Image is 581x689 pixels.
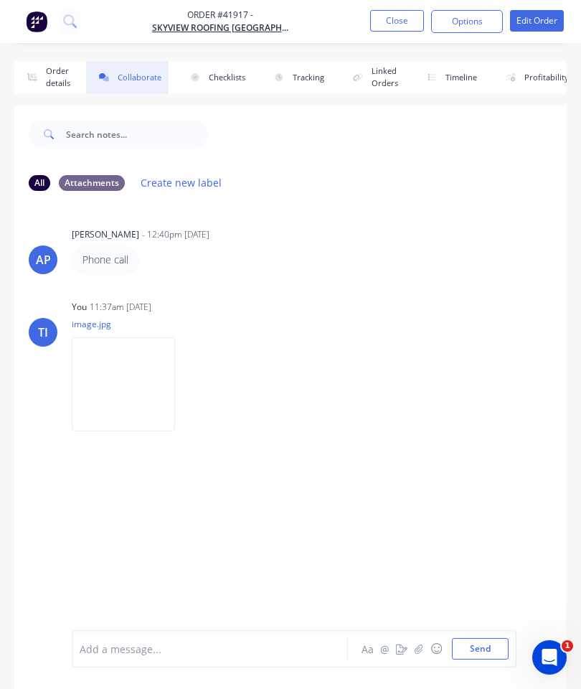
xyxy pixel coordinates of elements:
button: Aa [359,640,376,657]
iframe: Intercom live chat [532,640,567,675]
button: @ [376,640,393,657]
div: You [72,301,87,314]
img: Factory [26,11,47,32]
span: 1 [562,640,573,652]
div: TI [38,324,48,341]
button: Send [452,638,509,660]
div: - 12:40pm [DATE] [142,228,209,241]
a: SKYVIEW ROOFING [GEOGRAPHIC_DATA] P/L [152,22,288,34]
div: Attachments [59,175,125,191]
div: AP [36,251,51,268]
button: Close [370,10,424,32]
div: 11:37am [DATE] [90,301,151,314]
button: Options [431,10,503,33]
p: Phone call [82,253,128,267]
button: Timeline [414,61,484,94]
button: Tracking [261,61,331,94]
button: ☺ [428,640,445,657]
div: [PERSON_NAME] [72,228,139,241]
button: Collaborate [86,61,169,94]
div: All [29,175,50,191]
button: Edit Order [510,10,564,32]
button: Profitability [493,61,576,94]
button: Linked Orders [340,61,405,94]
input: Search notes... [66,120,208,149]
button: Order details [14,61,77,94]
button: Checklists [177,61,252,94]
p: image.jpg [72,318,189,330]
button: Create new label [133,173,230,192]
span: Order #41917 - [152,9,288,22]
